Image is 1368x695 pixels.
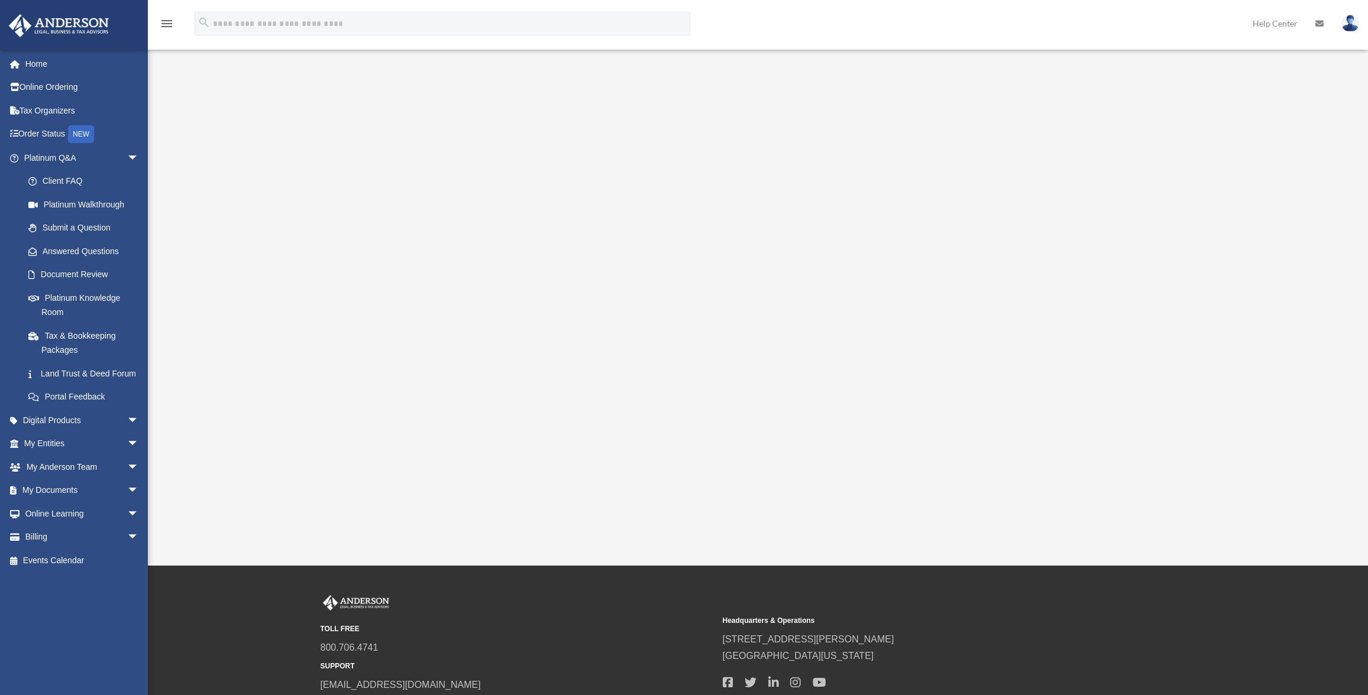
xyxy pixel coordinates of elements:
a: Platinum Walkthrough [17,193,151,216]
a: Document Review [17,263,157,287]
a: Client FAQ [17,170,157,193]
a: Online Learningarrow_drop_down [8,502,157,525]
a: [STREET_ADDRESS][PERSON_NAME] [723,634,894,644]
a: Tax Organizers [8,99,157,122]
a: Platinum Knowledge Room [17,286,157,324]
img: User Pic [1341,15,1359,32]
a: Answered Questions [17,239,157,263]
iframe: <span data-mce-type="bookmark" style="display: inline-block; width: 0px; overflow: hidden; line-h... [437,89,1076,444]
span: arrow_drop_down [127,432,151,456]
img: Anderson Advisors Platinum Portal [321,595,392,610]
a: Home [8,52,157,76]
img: Anderson Advisors Platinum Portal [5,14,112,37]
a: Billingarrow_drop_down [8,525,157,549]
small: Headquarters & Operations [723,615,1117,627]
a: Events Calendar [8,548,157,572]
span: arrow_drop_down [127,479,151,503]
a: Portal Feedback [17,385,157,409]
a: Tax & Bookkeeping Packages [17,324,157,362]
span: arrow_drop_down [127,525,151,550]
i: search [198,16,211,29]
a: menu [160,21,174,31]
a: Submit a Question [17,216,157,240]
span: arrow_drop_down [127,502,151,526]
a: Online Ordering [8,76,157,99]
a: My Anderson Teamarrow_drop_down [8,455,157,479]
small: TOLL FREE [321,623,714,635]
a: [GEOGRAPHIC_DATA][US_STATE] [723,651,874,661]
span: arrow_drop_down [127,408,151,433]
i: menu [160,17,174,31]
a: Digital Productsarrow_drop_down [8,408,157,432]
a: [EMAIL_ADDRESS][DOMAIN_NAME] [321,680,481,690]
a: Platinum Q&Aarrow_drop_down [8,146,157,170]
span: arrow_drop_down [127,455,151,479]
a: My Documentsarrow_drop_down [8,479,157,502]
small: SUPPORT [321,660,714,673]
span: arrow_drop_down [127,146,151,170]
a: My Entitiesarrow_drop_down [8,432,157,456]
div: NEW [68,125,94,143]
a: 800.706.4741 [321,642,379,652]
a: Land Trust & Deed Forum [17,362,157,385]
a: Order StatusNEW [8,122,157,147]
